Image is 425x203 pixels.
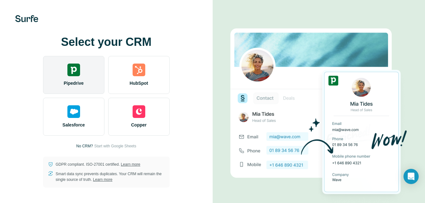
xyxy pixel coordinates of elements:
[62,122,85,128] span: Salesforce
[64,80,84,86] span: Pipedrive
[133,105,145,118] img: copper's logo
[403,169,419,184] div: Open Intercom Messenger
[131,122,147,128] span: Copper
[130,80,148,86] span: HubSpot
[67,64,80,76] img: pipedrive's logo
[94,143,136,149] button: Start with Google Sheets
[76,143,93,149] p: No CRM?
[67,105,80,118] img: salesforce's logo
[56,171,165,182] p: Smart data sync prevents duplicates. Your CRM will remain the single source of truth.
[56,162,140,167] p: GDPR compliant. ISO-27001 certified.
[121,162,140,167] a: Learn more
[93,177,112,182] a: Learn more
[133,64,145,76] img: hubspot's logo
[43,36,170,48] h1: Select your CRM
[15,15,38,22] img: Surfe's logo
